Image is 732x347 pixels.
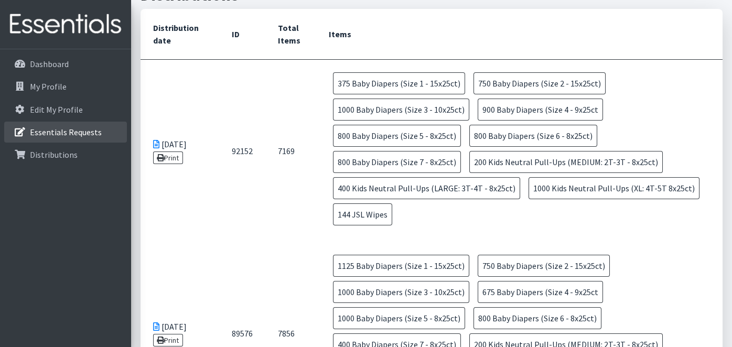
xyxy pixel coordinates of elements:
[333,281,469,303] span: 1000 Baby Diapers (Size 3 - 10x25ct)
[30,127,102,137] p: Essentials Requests
[478,255,610,277] span: 750 Baby Diapers (Size 2 - 15x25ct)
[219,59,265,242] td: 92152
[4,144,127,165] a: Distributions
[265,59,316,242] td: 7169
[4,122,127,143] a: Essentials Requests
[469,151,663,173] span: 200 Kids Neutral Pull-Ups (MEDIUM: 2T-3T - 8x25ct)
[333,255,469,277] span: 1125 Baby Diapers (Size 1 - 15x25ct)
[30,59,69,69] p: Dashboard
[333,72,465,94] span: 375 Baby Diapers (Size 1 - 15x25ct)
[469,125,597,147] span: 800 Baby Diapers (Size 6 - 8x25ct)
[4,76,127,97] a: My Profile
[478,99,603,121] span: 900 Baby Diapers (Size 4 - 9x25ct
[333,151,461,173] span: 800 Baby Diapers (Size 7 - 8x25ct)
[30,81,67,92] p: My Profile
[333,307,465,329] span: 1000 Baby Diapers (Size 5 - 8x25ct)
[30,104,83,115] p: Edit My Profile
[4,53,127,74] a: Dashboard
[333,177,520,199] span: 400 Kids Neutral Pull-Ups (LARGE: 3T-4T - 8x25ct)
[141,59,219,242] td: [DATE]
[265,9,316,60] th: Total Items
[153,151,183,164] a: Print
[333,203,392,225] span: 144 JSL Wipes
[473,307,601,329] span: 800 Baby Diapers (Size 6 - 8x25ct)
[4,99,127,120] a: Edit My Profile
[316,9,723,60] th: Items
[529,177,699,199] span: 1000 Kids Neutral Pull-Ups (XL: 4T-5T 8x25ct)
[153,334,183,346] a: Print
[30,149,78,160] p: Distributions
[333,125,461,147] span: 800 Baby Diapers (Size 5 - 8x25ct)
[219,9,265,60] th: ID
[478,281,603,303] span: 675 Baby Diapers (Size 4 - 9x25ct
[333,99,469,121] span: 1000 Baby Diapers (Size 3 - 10x25ct)
[141,9,219,60] th: Distribution date
[473,72,606,94] span: 750 Baby Diapers (Size 2 - 15x25ct)
[4,7,127,42] img: HumanEssentials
